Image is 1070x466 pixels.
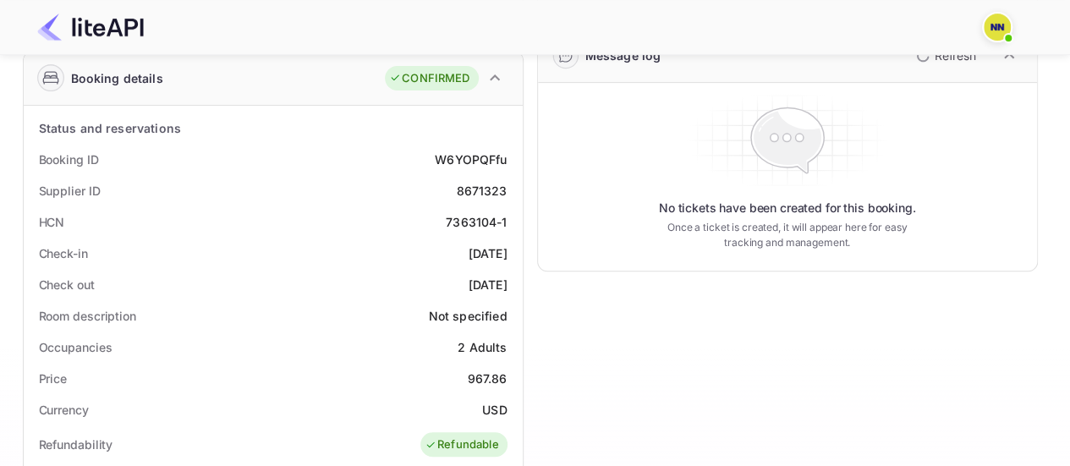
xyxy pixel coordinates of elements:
p: Refresh [935,47,976,64]
div: Check-in [39,244,88,262]
div: Booking ID [39,151,99,168]
div: Not specified [429,307,508,325]
div: Refundable [425,436,499,453]
img: LiteAPI Logo [37,14,144,41]
div: [DATE] [469,276,508,293]
div: Currency [39,401,89,419]
div: W6YOPQFfu [435,151,507,168]
div: HCN [39,213,65,231]
div: Occupancies [39,338,112,356]
div: Status and reservations [39,119,181,137]
div: [DATE] [469,244,508,262]
div: 7363104-1 [446,213,507,231]
div: 8671323 [456,182,507,200]
div: Price [39,370,68,387]
p: Once a ticket is created, it will appear here for easy tracking and management. [654,220,921,250]
div: Booking details [71,69,163,87]
img: N/A N/A [984,14,1011,41]
div: Check out [39,276,95,293]
div: Room description [39,307,136,325]
div: CONFIRMED [389,70,469,87]
div: Refundability [39,436,113,453]
div: Message log [585,47,661,64]
button: Refresh [906,42,983,69]
div: 2 Adults [458,338,507,356]
div: Supplier ID [39,182,101,200]
div: USD [482,401,507,419]
div: 967.86 [468,370,508,387]
p: No tickets have been created for this booking. [659,200,916,217]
